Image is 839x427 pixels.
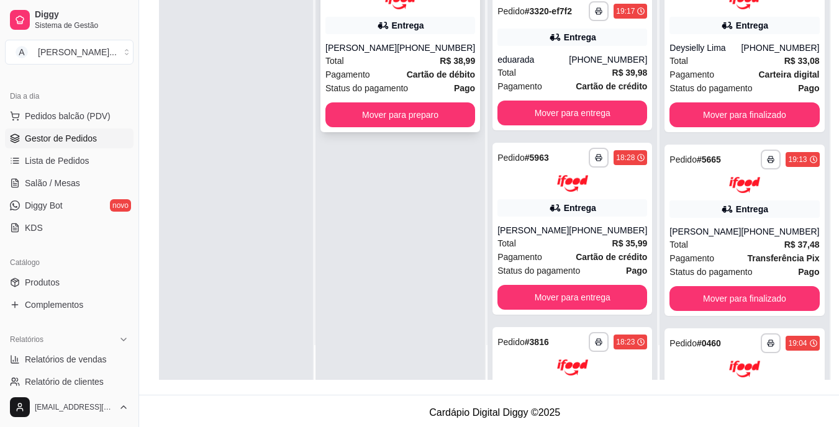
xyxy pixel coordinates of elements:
span: Total [669,238,688,251]
span: Total [497,66,516,79]
a: Diggy Botnovo [5,196,134,215]
strong: R$ 37,48 [784,240,820,249]
strong: R$ 39,98 [612,68,648,78]
span: Relatórios [10,335,43,344]
span: Complementos [25,299,83,311]
span: Salão / Mesas [25,177,80,189]
div: [PHONE_NUMBER] [741,225,819,238]
strong: # 0460 [697,338,721,348]
div: Entrega [564,202,596,214]
strong: R$ 38,99 [440,56,475,66]
div: 19:04 [788,338,807,348]
img: ifood [729,177,760,194]
span: Total [669,54,688,68]
div: [PHONE_NUMBER] [569,53,647,66]
strong: Cartão de crédito [576,81,647,91]
span: Status do pagamento [669,81,752,95]
button: Mover para finalizado [669,286,819,311]
span: Pagamento [325,68,370,81]
span: Pagamento [497,250,542,264]
div: [PERSON_NAME] ... [38,46,117,58]
div: Entrega [392,19,424,32]
strong: Carteira digital [758,70,819,79]
span: Pagamento [669,68,714,81]
span: Pedido [669,155,697,164]
button: Mover para entrega [497,101,647,125]
span: Pagamento [669,251,714,265]
button: Mover para finalizado [669,102,819,127]
div: 19:13 [788,155,807,164]
strong: Pago [626,266,647,276]
button: Mover para entrega [497,285,647,310]
button: Mover para preparo [325,102,475,127]
strong: Pago [798,267,819,277]
span: Sistema de Gestão [35,20,129,30]
a: Lista de Pedidos [5,151,134,171]
div: [PHONE_NUMBER] [741,42,819,54]
span: Relatório de clientes [25,375,104,388]
span: Gestor de Pedidos [25,132,97,145]
div: [PHONE_NUMBER] [397,42,475,54]
strong: Pago [798,83,819,93]
img: ifood [557,359,588,376]
strong: Pago [454,83,475,93]
a: DiggySistema de Gestão [5,5,134,35]
span: Relatórios de vendas [25,353,107,366]
a: Complementos [5,295,134,315]
div: Entrega [736,203,768,215]
img: ifood [729,361,760,377]
div: Deysielly Lima [669,42,741,54]
button: Select a team [5,40,134,65]
span: Pedido [497,6,525,16]
div: 18:23 [616,337,635,347]
strong: R$ 35,99 [612,238,648,248]
a: Relatórios de vendas [5,349,134,369]
a: KDS [5,218,134,238]
div: Entrega [736,19,768,32]
strong: # 3816 [525,337,549,347]
button: [EMAIL_ADDRESS][DOMAIN_NAME] [5,392,134,422]
span: Total [325,54,344,68]
span: Status do pagamento [497,264,580,277]
strong: # 3320-ef7f2 [525,6,572,16]
span: Total [497,236,516,250]
span: Produtos [25,276,60,289]
div: Dia a dia [5,86,134,106]
div: [PERSON_NAME] [325,42,397,54]
div: 18:28 [616,153,635,163]
img: ifood [557,175,588,192]
span: Pagamento [497,79,542,93]
div: [PHONE_NUMBER] [569,224,647,236]
span: Diggy [35,9,129,20]
div: Entrega [564,31,596,43]
a: Gestor de Pedidos [5,128,134,148]
span: [EMAIL_ADDRESS][DOMAIN_NAME] [35,402,114,412]
span: Status do pagamento [669,265,752,279]
div: [PERSON_NAME] [669,225,741,238]
span: Lista de Pedidos [25,155,89,167]
span: Pedidos balcão (PDV) [25,110,111,122]
strong: Cartão de débito [407,70,475,79]
span: Status do pagamento [325,81,408,95]
a: Salão / Mesas [5,173,134,193]
span: A [16,46,28,58]
div: eduarada [497,53,569,66]
span: Pedido [497,153,525,163]
div: Catálogo [5,253,134,272]
strong: # 5963 [525,153,549,163]
div: [PERSON_NAME] [497,224,569,236]
a: Produtos [5,272,134,292]
strong: Cartão de crédito [576,252,647,262]
span: Diggy Bot [25,199,63,212]
strong: # 5665 [697,155,721,164]
strong: R$ 33,08 [784,56,820,66]
span: Pedido [497,337,525,347]
button: Pedidos balcão (PDV) [5,106,134,126]
span: KDS [25,222,43,234]
strong: Transferência Pix [748,253,820,263]
div: 19:17 [616,6,635,16]
span: Pedido [669,338,697,348]
a: Relatório de clientes [5,372,134,392]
